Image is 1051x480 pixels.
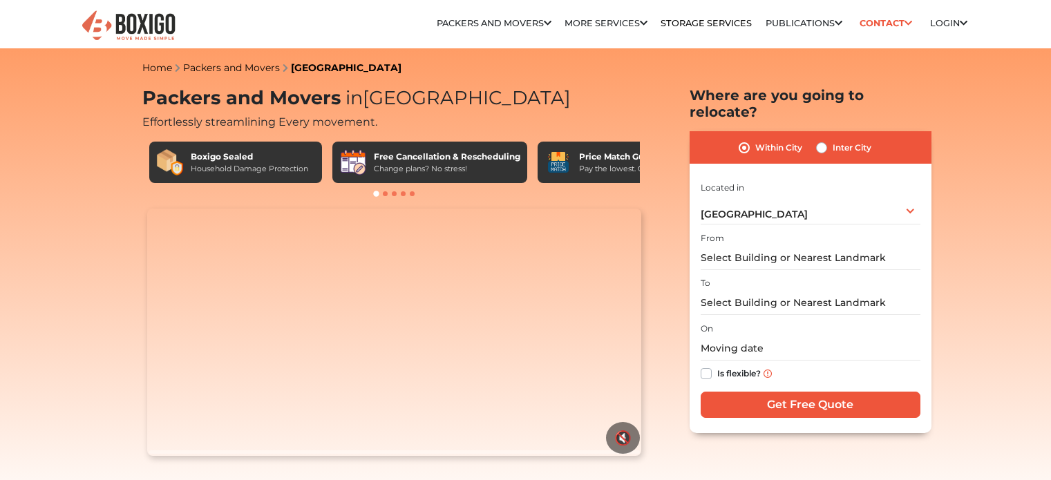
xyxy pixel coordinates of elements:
label: From [701,232,724,244]
a: Contact [855,12,917,34]
label: Inter City [833,140,871,156]
a: More services [565,18,647,28]
div: Change plans? No stress! [374,163,520,175]
span: Effortlessly streamlining Every movement. [142,115,377,128]
a: Storage Services [661,18,752,28]
span: [GEOGRAPHIC_DATA] [341,86,571,109]
input: Moving date [701,336,920,361]
div: Household Damage Protection [191,163,308,175]
div: Free Cancellation & Rescheduling [374,151,520,163]
label: Within City [755,140,802,156]
a: Home [142,61,172,74]
input: Select Building or Nearest Landmark [701,246,920,270]
img: info [764,369,772,378]
a: Packers and Movers [437,18,551,28]
label: To [701,277,710,289]
label: Is flexible? [717,365,761,380]
img: Boxigo [80,9,177,43]
label: Located in [701,182,744,194]
video: Your browser does not support the video tag. [147,209,641,456]
span: [GEOGRAPHIC_DATA] [701,208,808,220]
img: Free Cancellation & Rescheduling [339,148,367,176]
a: Publications [766,18,842,28]
span: in [345,86,363,109]
button: 🔇 [606,422,640,454]
label: On [701,323,713,335]
h1: Packers and Movers [142,87,647,110]
h2: Where are you going to relocate? [690,87,931,120]
div: Price Match Guarantee [579,151,684,163]
input: Select Building or Nearest Landmark [701,291,920,315]
img: Boxigo Sealed [156,148,184,176]
div: Pay the lowest. Guaranteed! [579,163,684,175]
img: Price Match Guarantee [545,148,572,176]
input: Get Free Quote [701,392,920,418]
div: Boxigo Sealed [191,151,308,163]
a: Packers and Movers [183,61,280,74]
a: [GEOGRAPHIC_DATA] [291,61,401,74]
a: Login [930,18,967,28]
